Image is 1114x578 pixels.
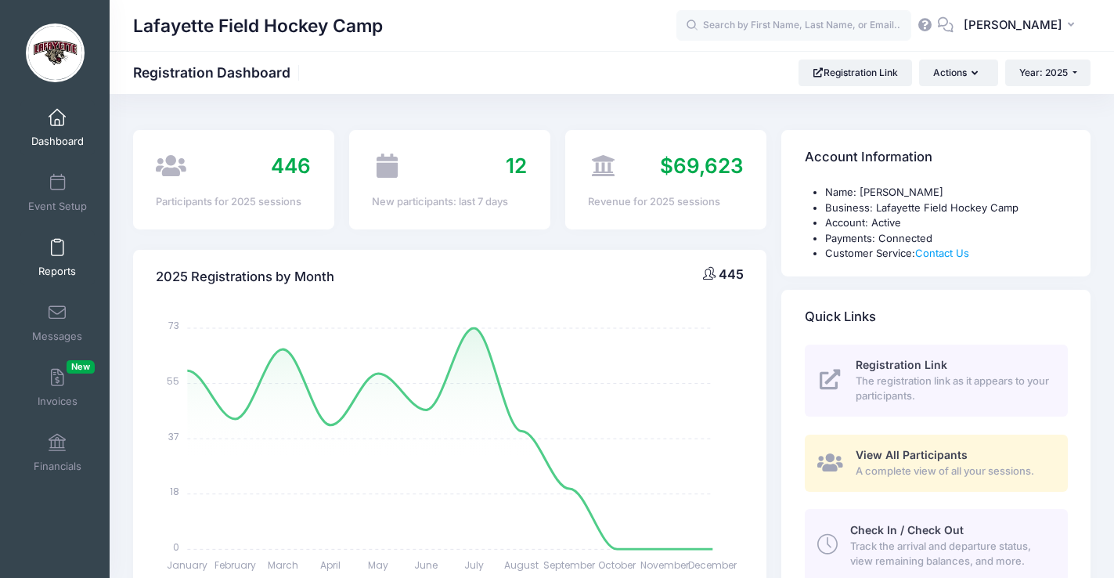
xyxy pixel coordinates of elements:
tspan: August [505,558,539,572]
span: New [67,360,95,374]
li: Business: Lafayette Field Hockey Camp [825,200,1068,216]
a: Reports [20,230,95,285]
a: Registration Link The registration link as it appears to your participants. [805,345,1068,417]
span: Reports [38,265,76,278]
span: 12 [506,154,527,178]
tspan: March [268,558,298,572]
tspan: April [321,558,341,572]
input: Search by First Name, Last Name, or Email... [676,10,911,42]
span: Financials [34,460,81,473]
a: Contact Us [915,247,969,259]
span: Registration Link [856,358,947,371]
tspan: September [544,558,597,572]
li: Name: [PERSON_NAME] [825,185,1068,200]
span: Messages [32,330,82,343]
tspan: 73 [169,319,180,332]
tspan: 18 [171,485,180,498]
span: View All Participants [856,448,968,461]
span: The registration link as it appears to your participants. [856,374,1050,404]
button: [PERSON_NAME] [954,8,1091,44]
span: 446 [271,154,311,178]
tspan: May [369,558,389,572]
span: $69,623 [660,154,744,178]
h4: 2025 Registrations by Month [156,255,334,300]
span: Invoices [38,395,78,408]
tspan: November [641,558,690,572]
tspan: December [689,558,738,572]
button: Year: 2025 [1005,60,1091,86]
span: A complete view of all your sessions. [856,464,1050,479]
a: Dashboard [20,100,95,155]
span: Check In / Check Out [850,523,964,536]
tspan: February [215,558,256,572]
li: Payments: Connected [825,231,1068,247]
div: Participants for 2025 sessions [156,194,311,210]
tspan: 0 [174,540,180,554]
tspan: January [168,558,208,572]
div: New participants: last 7 days [372,194,527,210]
span: Year: 2025 [1019,67,1068,78]
a: Event Setup [20,165,95,220]
h4: Account Information [805,135,932,180]
a: Messages [20,295,95,350]
span: Dashboard [31,135,84,148]
tspan: 37 [169,430,180,443]
h4: Quick Links [805,294,876,339]
li: Account: Active [825,215,1068,231]
span: 445 [719,266,744,282]
h1: Lafayette Field Hockey Camp [133,8,383,44]
a: Financials [20,425,95,480]
span: Event Setup [28,200,87,213]
li: Customer Service: [825,246,1068,262]
tspan: July [464,558,484,572]
tspan: October [599,558,637,572]
h1: Registration Dashboard [133,64,304,81]
a: Registration Link [799,60,912,86]
span: [PERSON_NAME] [964,16,1062,34]
tspan: June [415,558,438,572]
a: InvoicesNew [20,360,95,415]
img: Lafayette Field Hockey Camp [26,23,85,82]
a: View All Participants A complete view of all your sessions. [805,435,1068,492]
tspan: 55 [168,374,180,388]
button: Actions [919,60,997,86]
div: Revenue for 2025 sessions [588,194,743,210]
span: Track the arrival and departure status, view remaining balances, and more. [850,539,1050,569]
